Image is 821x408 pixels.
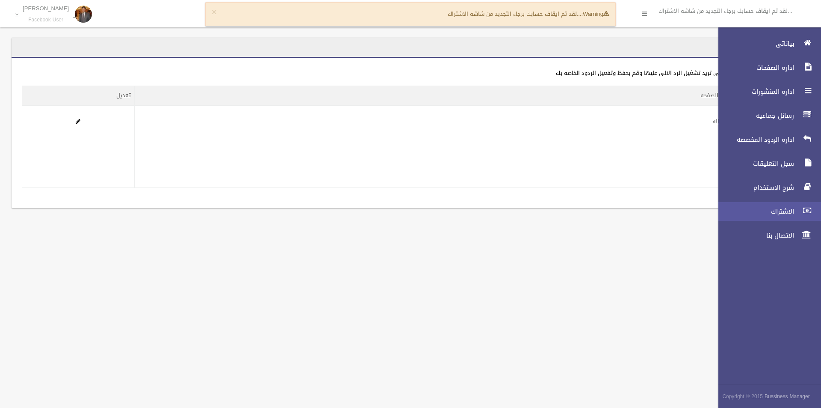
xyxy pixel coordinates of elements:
span: Copyright © 2015 [722,392,763,401]
span: بياناتى [711,39,797,48]
span: اداره الصفحات [711,63,797,72]
a: سجل التعليقات [711,154,821,173]
p: [PERSON_NAME] [23,5,69,12]
a: شرح الاستخدام [711,178,821,197]
th: تعديل [22,86,135,106]
a: رسائل جماعيه [711,106,821,125]
a: اداره الصفحات [711,58,821,77]
span: الاشتراك [711,207,797,216]
strong: Warning: [581,9,609,19]
span: الاتصال بنا [711,231,797,240]
span: اداره الردود المخصصه [711,135,797,144]
a: الاتصال بنا [711,226,821,245]
button: × [212,8,216,17]
a: فعاله [712,116,726,127]
span: رسائل جماعيه [711,111,797,120]
a: بياناتى [711,34,821,53]
span: شرح الاستخدام [711,183,797,192]
strong: Bussiness Manager [765,392,810,401]
a: اداره الردود المخصصه [711,130,821,149]
a: Edit [76,116,80,127]
div: ...لقد تم ايقاف حسابك برجاء التجديد من شاشه الاشتراك [205,2,616,26]
th: حاله الصفحه [134,86,734,106]
span: اداره المنشورات [711,87,797,96]
a: الاشتراك [711,202,821,221]
a: اداره المنشورات [711,82,821,101]
small: Facebook User [23,17,69,23]
span: سجل التعليقات [711,159,797,168]
div: اضغط على الصفحه التى تريد تشغيل الرد الالى عليها وقم بحفظ وتفعيل الردود الخاصه بك [22,68,772,78]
